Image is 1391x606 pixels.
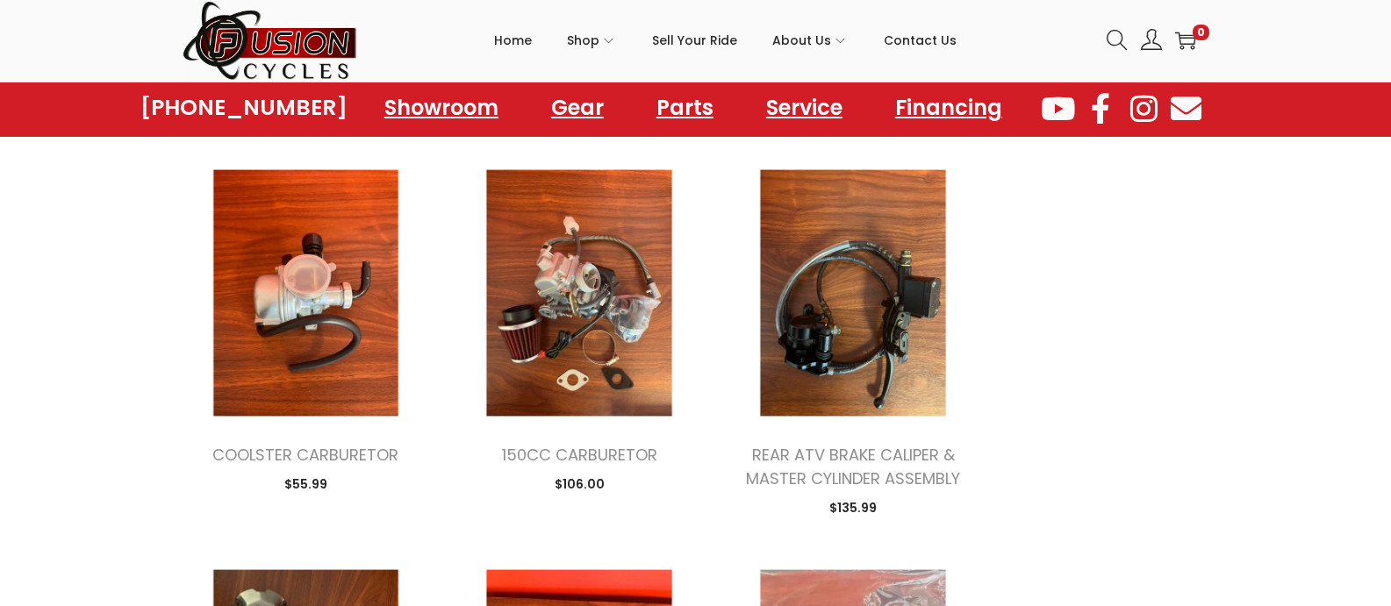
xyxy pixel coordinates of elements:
[284,475,327,493] span: 55.99
[494,1,532,80] a: Home
[652,1,737,80] a: Sell Your Ride
[1175,30,1196,51] a: 0
[878,88,1020,128] a: Financing
[829,499,837,517] span: $
[555,475,605,493] span: 106.00
[567,1,617,80] a: Shop
[749,88,860,128] a: Service
[652,18,737,62] span: Sell Your Ride
[502,444,657,466] a: 150CC CARBURETOR
[772,18,831,62] span: About Us
[494,18,532,62] span: Home
[367,88,516,128] a: Showroom
[212,444,398,466] a: COOLSTER CARBURETOR
[884,18,957,62] span: Contact Us
[567,18,599,62] span: Shop
[358,1,1093,80] nav: Primary navigation
[746,444,960,489] a: REAR ATV BRAKE CALIPER & MASTER CYLINDER ASSEMBLY
[367,88,1020,128] nav: Menu
[140,96,348,120] a: [PHONE_NUMBER]
[829,499,877,517] span: 135.99
[534,88,621,128] a: Gear
[555,475,563,493] span: $
[772,1,849,80] a: About Us
[884,1,957,80] a: Contact Us
[639,88,731,128] a: Parts
[284,475,292,493] span: $
[729,169,977,417] img: Product image
[455,169,703,417] img: Product image
[183,169,430,417] img: Product image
